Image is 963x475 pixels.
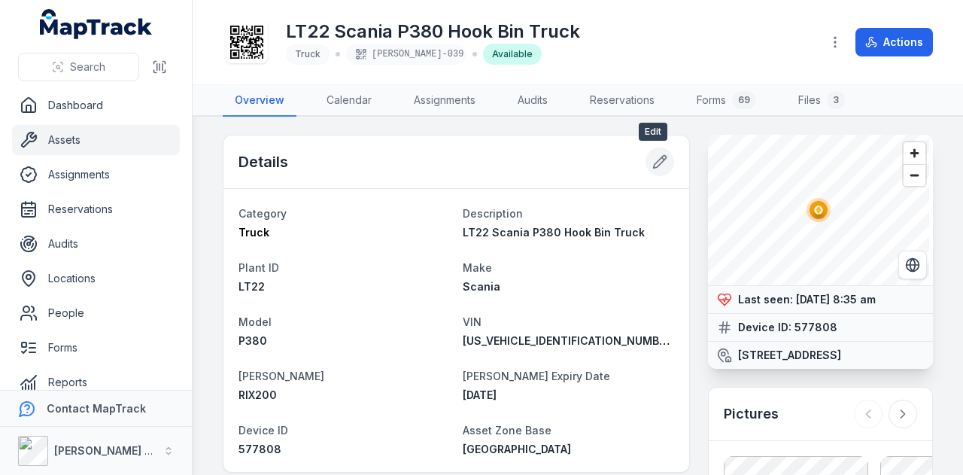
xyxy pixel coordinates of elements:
span: [PERSON_NAME] Expiry Date [463,370,610,382]
a: Assignments [402,85,488,117]
a: Assets [12,125,180,155]
h2: Details [238,151,288,172]
span: LT22 [238,280,265,293]
button: Zoom in [904,142,925,164]
strong: Contact MapTrack [47,402,146,415]
a: Assignments [12,160,180,190]
span: Search [70,59,105,75]
a: MapTrack [40,9,153,39]
a: People [12,298,180,328]
h3: Pictures [724,403,779,425]
div: [PERSON_NAME]-039 [346,44,466,65]
span: Scania [463,280,500,293]
div: 69 [732,91,756,109]
a: Overview [223,85,296,117]
span: Edit [639,123,667,141]
a: Audits [12,229,180,259]
span: RIX200 [238,388,277,401]
span: [PERSON_NAME] [238,370,324,382]
a: Calendar [314,85,384,117]
time: 21/09/2025, 10:00:00 am [463,388,497,401]
div: 3 [827,91,845,109]
strong: [STREET_ADDRESS] [738,348,841,363]
h1: LT22 Scania P380 Hook Bin Truck [286,20,580,44]
button: Zoom out [904,164,925,186]
a: Forms [12,333,180,363]
button: Actions [855,28,933,56]
strong: Last seen: [738,292,793,307]
span: Device ID [238,424,288,437]
div: Available [483,44,542,65]
a: Audits [506,85,560,117]
span: 577808 [238,443,281,455]
span: Truck [238,226,269,239]
a: Files3 [786,85,857,117]
span: VIN [463,315,481,328]
span: Description [463,207,523,220]
strong: [PERSON_NAME] Group [54,444,178,457]
a: Reservations [12,194,180,224]
span: [DATE] 8:35 am [796,293,876,306]
span: Category [238,207,287,220]
span: Plant ID [238,261,279,274]
a: Reservations [578,85,667,117]
span: P380 [238,334,267,347]
span: Make [463,261,492,274]
canvas: Map [708,135,929,285]
button: Switch to Satellite View [898,251,927,279]
a: Reports [12,367,180,397]
span: [GEOGRAPHIC_DATA] [463,443,571,455]
span: Truck [295,48,320,59]
span: LT22 Scania P380 Hook Bin Truck [463,226,645,239]
strong: Device ID: [738,320,791,335]
span: Asset Zone Base [463,424,551,437]
strong: 577808 [794,320,837,335]
button: Search [18,53,139,81]
a: Forms69 [685,85,768,117]
span: [DATE] [463,388,497,401]
time: 16/09/2025, 8:35:23 am [796,293,876,306]
a: Dashboard [12,90,180,120]
span: [US_VEHICLE_IDENTIFICATION_NUMBER] [463,334,676,347]
a: Locations [12,263,180,294]
span: Model [238,315,272,328]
